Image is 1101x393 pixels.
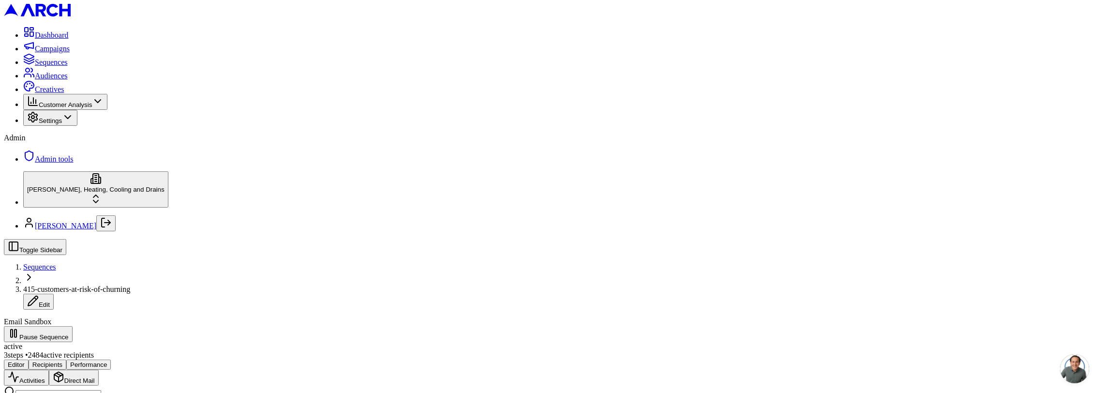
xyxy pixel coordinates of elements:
[35,45,70,53] span: Campaigns
[39,301,50,308] span: Edit
[4,370,49,386] button: Activities
[35,222,96,230] a: [PERSON_NAME]
[4,326,73,342] button: Pause Sequence
[39,101,92,108] span: Customer Analysis
[23,31,68,39] a: Dashboard
[4,317,1097,326] div: Email Sandbox
[23,58,68,66] a: Sequences
[35,31,68,39] span: Dashboard
[23,155,74,163] a: Admin tools
[49,370,99,386] button: Direct Mail
[23,263,56,271] a: Sequences
[35,72,68,80] span: Audiences
[35,58,68,66] span: Sequences
[35,85,64,93] span: Creatives
[35,155,74,163] span: Admin tools
[29,360,66,370] button: Recipients
[23,110,77,126] button: Settings
[27,186,165,193] span: [PERSON_NAME], Heating, Cooling and Drains
[96,215,116,231] button: Log out
[4,342,1097,351] div: active
[39,117,62,124] span: Settings
[23,285,130,293] span: 415-customers-at-risk-of-churning
[23,45,70,53] a: Campaigns
[23,171,168,208] button: [PERSON_NAME], Heating, Cooling and Drains
[4,263,1097,310] nav: breadcrumb
[4,360,29,370] button: Editor
[23,294,54,310] button: Edit
[23,72,68,80] a: Audiences
[66,360,111,370] button: Performance
[1060,354,1089,383] a: Open chat
[4,351,94,359] span: 3 steps • 2484 active recipients
[4,239,66,255] button: Toggle Sidebar
[4,134,1097,142] div: Admin
[23,85,64,93] a: Creatives
[23,94,107,110] button: Customer Analysis
[19,246,62,254] span: Toggle Sidebar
